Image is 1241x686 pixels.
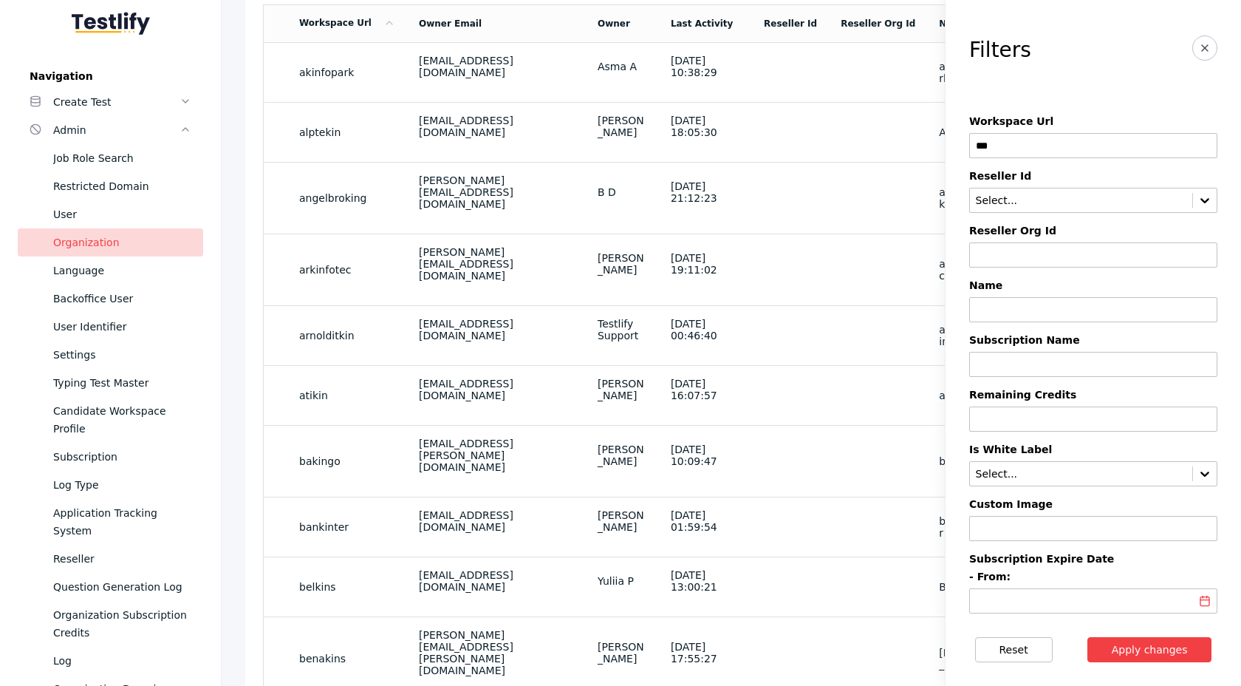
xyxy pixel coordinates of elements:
[598,61,647,72] div: Asma A
[671,180,740,204] div: [DATE] 21:12:23
[939,515,985,539] section: bankinter
[969,334,1217,346] label: Subscription Name
[969,170,1217,182] label: Reseller Id
[419,174,574,210] div: [PERSON_NAME][EMAIL_ADDRESS][DOMAIN_NAME]
[53,476,191,494] div: Log Type
[969,444,1217,455] label: Is White Label
[53,346,191,364] div: Settings
[598,115,647,138] div: [PERSON_NAME]
[18,397,203,443] a: Candidate Workspace Profile
[53,578,191,596] div: Question Generation Log
[671,378,740,401] div: [DATE] 16:07:57
[671,509,740,533] div: [DATE] 01:59:54
[598,509,647,533] div: [PERSON_NAME]
[939,455,985,467] section: bakingo
[18,200,203,228] a: User
[53,652,191,670] div: Log
[671,115,740,138] div: [DATE] 18:05:30
[53,318,191,336] div: User Identifier
[299,192,395,204] section: angelbroking
[18,172,203,200] a: Restricted Domain
[53,550,191,568] div: Reseller
[939,61,985,84] section: akinfopark
[299,581,395,593] section: belkins
[764,18,817,29] a: Reseller Id
[299,330,395,342] section: arnolditkin
[53,149,191,167] div: Job Role Search
[969,38,1031,62] h3: Filters
[53,262,191,279] div: Language
[419,569,574,593] div: [EMAIL_ADDRESS][DOMAIN_NAME]
[53,374,191,392] div: Typing Test Master
[299,455,395,467] section: bakingo
[18,545,203,573] a: Reseller
[939,581,985,593] section: Belkins
[939,186,985,210] section: angelbroking
[18,647,203,675] a: Log
[18,285,203,313] a: Backoffice User
[419,55,574,78] div: [EMAIL_ADDRESS][DOMAIN_NAME]
[659,4,752,42] td: Last Activity
[18,369,203,397] a: Typing Test Master
[671,55,740,78] div: [DATE] 10:38:29
[939,390,985,401] section: atikin
[299,653,395,665] section: benakins
[939,258,985,282] section: arkinfotec
[939,126,985,138] section: Alptekin
[53,121,180,139] div: Admin
[969,498,1217,510] label: Custom Image
[969,571,1217,583] label: - From:
[18,471,203,499] a: Log Type
[969,115,1217,127] label: Workspace Url
[18,144,203,172] a: Job Role Search
[53,206,191,223] div: User
[419,629,574,676] div: [PERSON_NAME][EMAIL_ADDRESS][PERSON_NAME][DOMAIN_NAME]
[18,443,203,471] a: Subscription
[598,378,647,401] div: [PERSON_NAME]
[407,4,586,42] td: Owner Email
[299,126,395,138] section: alptekin
[671,569,740,593] div: [DATE] 13:00:21
[1087,637,1212,662] button: Apply changes
[586,4,659,42] td: Owner
[598,575,647,587] div: Yuliia P
[671,444,740,467] div: [DATE] 10:09:47
[53,606,191,642] div: Organization Subscription Credits
[419,115,574,138] div: [EMAIL_ADDRESS][DOMAIN_NAME]
[72,12,150,35] img: Testlify - Backoffice
[671,318,740,342] div: [DATE] 00:46:40
[299,67,395,78] section: akinfopark
[939,324,985,347] section: arnolditkin
[299,18,395,28] a: Workspace Url
[419,509,574,533] div: [EMAIL_ADDRESS][DOMAIN_NAME]
[939,18,968,29] a: Name
[419,378,574,401] div: [EMAIL_ADDRESS][DOMAIN_NAME]
[18,70,203,82] label: Navigation
[419,246,574,282] div: [PERSON_NAME][EMAIL_ADDRESS][DOMAIN_NAME]
[671,641,740,665] div: [DATE] 17:55:27
[969,553,1217,565] label: Subscription Expire Date
[18,341,203,369] a: Settings
[299,521,395,533] section: bankinter
[598,186,647,198] div: B D
[18,573,203,601] a: Question Generation Log
[53,504,191,540] div: Application Tracking System
[975,637,1053,662] button: Reset
[598,444,647,467] div: [PERSON_NAME]
[53,234,191,251] div: Organization
[18,499,203,545] a: Application Tracking System
[53,448,191,466] div: Subscription
[18,601,203,647] a: Organization Subscription Credits
[969,225,1217,237] label: Reseller Org Id
[299,264,395,276] section: arkinfotec
[969,279,1217,291] label: Name
[598,318,647,342] div: Testlify Support
[598,252,647,276] div: [PERSON_NAME]
[969,389,1217,401] label: Remaining Credits
[419,438,574,473] div: [EMAIL_ADDRESS][PERSON_NAME][DOMAIN_NAME]
[53,93,180,111] div: Create Test
[939,647,985,670] section: [PERSON_NAME]
[598,641,647,665] div: [PERSON_NAME]
[53,290,191,308] div: Backoffice User
[419,318,574,342] div: [EMAIL_ADDRESS][DOMAIN_NAME]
